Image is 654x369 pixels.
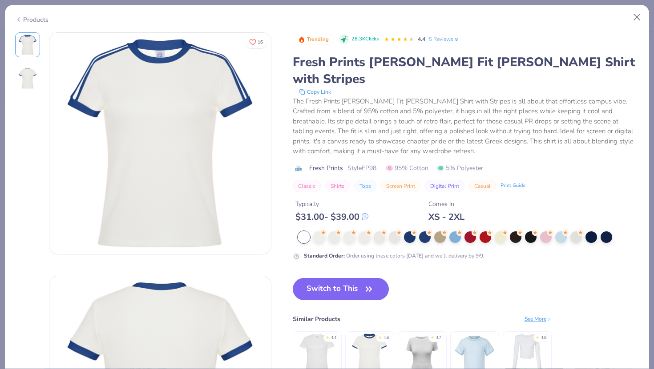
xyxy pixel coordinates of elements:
[429,35,460,43] a: 5 Reviews
[501,182,525,190] div: Print Guide
[425,180,464,192] button: Digital Print
[469,180,496,192] button: Casual
[293,180,321,192] button: Classic
[384,335,389,341] div: 4.6
[294,34,334,45] button: Badge Button
[351,36,379,43] span: 28.3K Clicks
[307,37,329,42] span: Trending
[309,163,343,173] span: Fresh Prints
[17,34,38,56] img: Front
[298,36,305,43] img: Trending sort
[347,163,376,173] span: Style FP98
[378,335,382,338] div: ★
[325,180,350,192] button: Shirts
[293,54,639,87] div: Fresh Prints [PERSON_NAME] Fit [PERSON_NAME] Shirt with Stripes
[629,9,646,26] button: Close
[245,36,267,48] button: Like
[304,252,345,259] strong: Standard Order :
[541,335,546,341] div: 4.8
[431,335,434,338] div: ★
[17,68,38,89] img: Back
[295,211,368,222] div: $ 31.00 - $ 39.00
[354,180,376,192] button: Tops
[384,32,414,47] div: 4.4 Stars
[304,252,484,260] div: Order using these colors [DATE] and we’ll delivery by 9/9.
[536,335,539,338] div: ★
[428,211,464,222] div: XS - 2XL
[258,40,263,44] span: 16
[293,165,305,172] img: brand logo
[436,335,441,341] div: 4.7
[293,314,340,324] div: Similar Products
[386,163,428,173] span: 95% Cotton
[381,180,420,192] button: Screen Print
[49,33,271,254] img: Front
[331,335,336,341] div: 4.4
[326,335,329,338] div: ★
[293,96,639,156] div: The Fresh Prints [PERSON_NAME] Fit [PERSON_NAME] Shirt with Stripes is all about that effortless ...
[296,87,334,96] button: copy to clipboard
[15,15,48,24] div: Products
[525,315,552,323] div: See More
[437,163,483,173] span: 5% Polyester
[295,199,368,209] div: Typically
[428,199,464,209] div: Comes In
[418,36,425,43] span: 4.4
[293,278,389,300] button: Switch to This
